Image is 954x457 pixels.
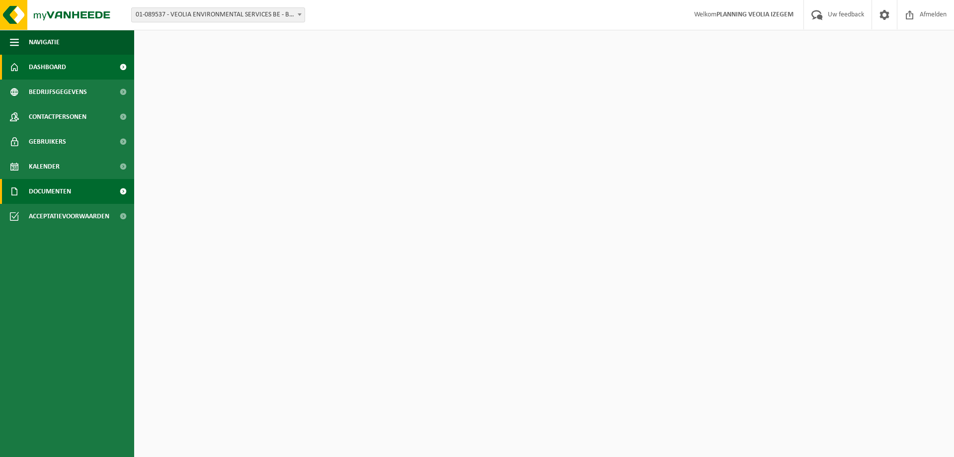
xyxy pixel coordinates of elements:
[716,11,794,18] strong: PLANNING VEOLIA IZEGEM
[29,104,86,129] span: Contactpersonen
[132,8,305,22] span: 01-089537 - VEOLIA ENVIRONMENTAL SERVICES BE - BEERSE
[29,204,109,229] span: Acceptatievoorwaarden
[29,55,66,80] span: Dashboard
[131,7,305,22] span: 01-089537 - VEOLIA ENVIRONMENTAL SERVICES BE - BEERSE
[29,80,87,104] span: Bedrijfsgegevens
[29,129,66,154] span: Gebruikers
[29,179,71,204] span: Documenten
[29,30,60,55] span: Navigatie
[29,154,60,179] span: Kalender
